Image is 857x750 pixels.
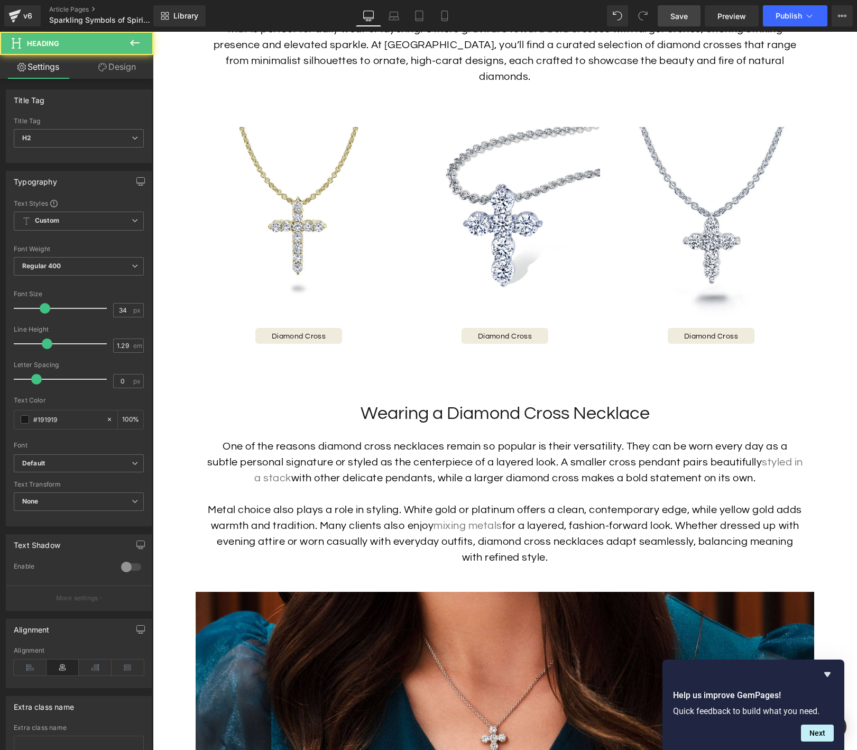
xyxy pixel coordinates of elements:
[33,414,101,425] input: Color
[14,245,144,253] div: Font Weight
[103,296,189,312] a: Diamond Cross
[21,9,34,23] div: v6
[53,470,651,534] p: Metal choice also plays a role in styling. White gold or platinum offers a clean, contemporary ed...
[432,5,457,26] a: Mobile
[4,5,41,26] a: v6
[14,117,144,125] div: Title Tag
[14,562,110,573] div: Enable
[22,262,61,270] b: Regular 400
[281,489,349,499] a: mixing metals
[673,706,834,716] p: Quick feedback to build what you need.
[53,407,651,454] p: One of the reasons diamond cross necklaces remain so popular is their versatility. They can be wo...
[309,296,395,312] a: Diamond Cross
[717,11,746,22] span: Preview
[14,326,144,333] div: Line Height
[381,5,407,26] a: Laptop
[832,5,853,26] button: More
[79,55,155,79] a: Design
[53,370,651,394] h2: Wearing a Diamond Cross Necklace
[14,90,45,105] div: Title Tag
[821,668,834,681] button: Hide survey
[14,361,144,369] div: Letter Spacing
[22,134,31,142] b: H2
[14,397,144,404] div: Text Color
[14,290,144,298] div: Font Size
[27,39,59,48] span: Heading
[14,481,144,488] div: Text Transform
[6,586,151,610] button: More settings
[119,301,173,308] span: Diamond Cross
[531,301,585,308] span: Diamond Cross
[51,95,241,286] img: Diamond Cross Necklace
[515,296,602,312] a: Diamond Cross
[173,11,198,21] span: Library
[607,5,628,26] button: Undo
[14,724,144,731] div: Extra class name
[22,497,39,505] b: None
[56,593,98,603] p: More settings
[22,459,45,468] i: Default
[49,5,171,14] a: Article Pages
[14,535,60,550] div: Text Shadow
[763,5,827,26] button: Publish
[801,725,834,742] button: Next question
[325,301,379,308] span: Diamond Cross
[49,16,151,24] span: Sparkling Symbols of Spirituality
[673,689,834,702] h2: Help us improve GemPages!
[356,5,381,26] a: Desktop
[14,442,144,449] div: Font
[776,12,802,20] span: Publish
[133,307,142,314] span: px
[133,378,142,385] span: px
[670,11,688,22] span: Save
[14,199,144,207] div: Text Styles
[407,5,432,26] a: Tablet
[632,5,653,26] button: Redo
[14,697,74,711] div: Extra class name
[14,171,57,186] div: Typography
[133,342,142,349] span: em
[118,410,143,429] div: %
[705,5,759,26] a: Preview
[153,5,206,26] a: New Library
[463,95,653,286] img: Diamond Cross Necklace
[14,619,50,634] div: Alignment
[14,647,144,654] div: Alignment
[257,95,447,286] img: Diamond Cross Necklace
[673,668,834,742] div: Help us improve GemPages!
[35,216,59,225] b: Custom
